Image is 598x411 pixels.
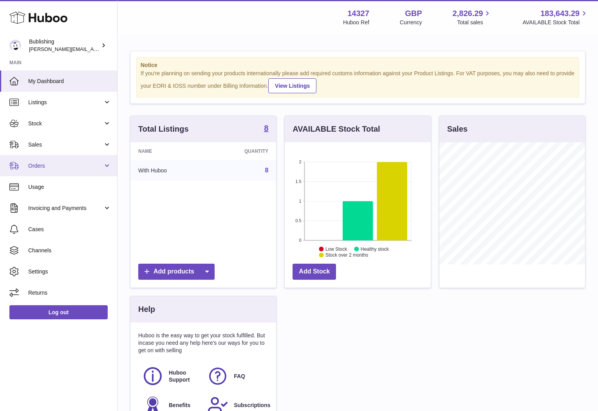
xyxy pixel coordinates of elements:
[299,159,302,164] text: 2
[405,8,422,19] strong: GBP
[138,124,189,134] h3: Total Listings
[343,19,369,26] div: Huboo Ref
[296,179,302,184] text: 1.5
[138,304,155,315] h3: Help
[138,264,215,280] a: Add products
[28,247,111,254] span: Channels
[540,8,580,19] span: 183,643.29
[28,205,103,212] span: Invoicing and Payments
[453,8,492,26] a: 2,826.29 Total sales
[141,70,575,93] div: If you're planning on sending your products internationally please add required customs informati...
[28,141,103,148] span: Sales
[9,305,108,319] a: Log out
[28,183,111,191] span: Usage
[234,402,270,409] span: Subscriptions
[457,19,492,26] span: Total sales
[141,62,575,69] strong: Notice
[169,402,190,409] span: Benefits
[325,252,368,258] text: Stock over 2 months
[28,162,103,170] span: Orders
[207,366,264,387] a: FAQ
[28,226,111,233] span: Cases
[9,40,21,51] img: hamza@bublishing.com
[453,8,483,19] span: 2,826.29
[522,8,589,26] a: 183,643.29 AVAILABLE Stock Total
[293,264,336,280] a: Add Stock
[28,99,103,106] span: Listings
[142,366,199,387] a: Huboo Support
[299,199,302,203] text: 1
[296,218,302,223] text: 0.5
[130,142,207,160] th: Name
[299,238,302,243] text: 0
[265,167,268,174] a: 8
[264,124,268,134] a: 8
[169,369,199,384] span: Huboo Support
[28,289,111,297] span: Returns
[138,332,268,354] p: Huboo is the easy way to get your stock fulfilled. But incase you need any help here's our ways f...
[130,160,207,181] td: With Huboo
[361,246,389,252] text: Healthy stock
[293,124,380,134] h3: AVAILABLE Stock Total
[522,19,589,26] span: AVAILABLE Stock Total
[28,120,103,127] span: Stock
[447,124,468,134] h3: Sales
[207,142,276,160] th: Quantity
[268,78,316,93] a: View Listings
[29,46,157,52] span: [PERSON_NAME][EMAIL_ADDRESS][DOMAIN_NAME]
[264,124,268,132] strong: 8
[28,78,111,85] span: My Dashboard
[347,8,369,19] strong: 14327
[400,19,422,26] div: Currency
[29,38,99,53] div: Bublishing
[325,246,347,252] text: Low Stock
[234,373,245,380] span: FAQ
[28,268,111,275] span: Settings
